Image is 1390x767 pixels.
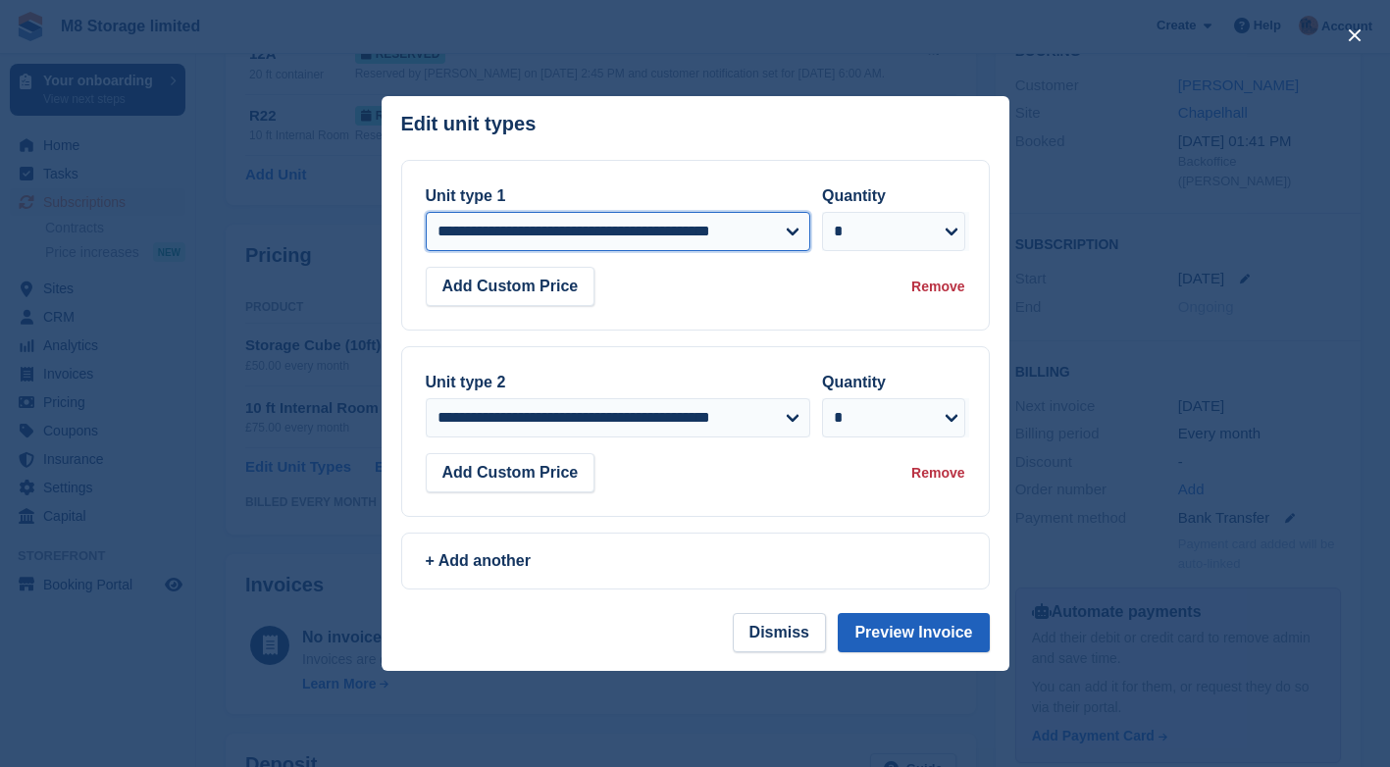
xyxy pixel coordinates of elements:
[426,549,965,573] div: + Add another
[426,267,595,306] button: Add Custom Price
[733,613,826,652] button: Dismiss
[838,613,989,652] button: Preview Invoice
[1339,20,1370,51] button: close
[401,113,537,135] p: Edit unit types
[426,453,595,492] button: Add Custom Price
[822,187,886,204] label: Quantity
[426,374,506,390] label: Unit type 2
[401,533,990,589] a: + Add another
[911,277,964,297] div: Remove
[426,187,506,204] label: Unit type 1
[822,374,886,390] label: Quantity
[911,463,964,484] div: Remove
